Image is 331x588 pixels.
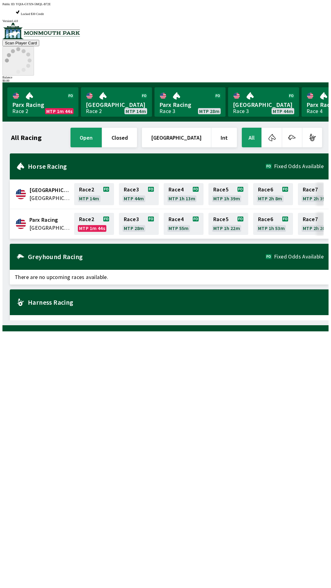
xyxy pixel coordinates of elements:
[164,213,204,235] a: Race4MTP 55m
[2,76,329,79] div: Balance
[102,128,137,147] button: closed
[258,217,273,222] span: Race 6
[29,224,70,232] span: United States
[12,101,74,109] span: Parx Racing
[86,101,147,109] span: [GEOGRAPHIC_DATA]
[303,187,318,192] span: Race 7
[159,101,221,109] span: Parx Racing
[70,128,102,147] button: open
[29,216,70,224] span: Parx Racing
[124,187,139,192] span: Race 3
[21,12,44,16] span: Locked $30 Credit
[81,87,152,117] a: [GEOGRAPHIC_DATA]Race 2MTP 14m
[11,135,42,140] h1: All Racing
[213,196,240,201] span: MTP 1h 39m
[213,226,240,231] span: MTP 1h 22m
[258,196,282,201] span: MTP 2h 8m
[208,183,248,205] a: Race5MTP 1h 39m
[233,101,294,109] span: [GEOGRAPHIC_DATA]
[2,79,329,82] div: $ 0.00
[154,87,226,117] a: Parx RacingRace 3MTP 28m
[164,183,204,205] a: Race4MTP 1h 13m
[199,109,219,114] span: MTP 28m
[126,109,146,114] span: MTP 14m
[306,109,322,114] div: Race 4
[46,109,72,114] span: MTP 1m 44s
[79,187,94,192] span: Race 2
[159,109,175,114] div: Race 3
[16,2,51,6] span: YQIA-GYXN-5MQL-B72E
[169,196,195,201] span: MTP 1h 13m
[2,23,80,39] img: venue logo
[213,217,228,222] span: Race 5
[2,2,329,6] div: Public ID:
[119,183,159,205] a: Race3MTP 44m
[12,109,28,114] div: Race 2
[233,109,249,114] div: Race 3
[258,226,285,231] span: MTP 1h 53m
[28,164,266,169] h2: Horse Racing
[211,128,237,147] button: Int
[2,19,329,23] div: Version 1.4.0
[79,217,94,222] span: Race 2
[86,109,102,114] div: Race 2
[303,196,329,201] span: MTP 2h 39m
[29,186,70,194] span: Monmouth Park
[208,213,248,235] a: Race5MTP 1h 22m
[253,213,293,235] a: Race6MTP 1h 53m
[124,226,144,231] span: MTP 28m
[303,226,329,231] span: MTP 2h 20m
[29,194,70,202] span: United States
[213,187,228,192] span: Race 5
[10,270,329,285] span: There are no upcoming races available.
[253,183,293,205] a: Race6MTP 2h 8m
[124,196,144,201] span: MTP 44m
[303,217,318,222] span: Race 7
[10,315,329,330] span: There are no upcoming races available.
[258,187,273,192] span: Race 6
[119,213,159,235] a: Race3MTP 28m
[79,226,105,231] span: MTP 1m 44s
[274,254,324,259] span: Fixed Odds Available
[28,300,324,305] h2: Harness Racing
[242,128,261,147] button: All
[169,217,184,222] span: Race 4
[274,164,324,169] span: Fixed Odds Available
[124,217,139,222] span: Race 3
[273,109,293,114] span: MTP 44m
[142,128,211,147] button: [GEOGRAPHIC_DATA]
[228,87,299,117] a: [GEOGRAPHIC_DATA]Race 3MTP 44m
[28,254,266,259] h2: Greyhound Racing
[79,196,99,201] span: MTP 14m
[7,87,78,117] a: Parx RacingRace 2MTP 1m 44s
[169,187,184,192] span: Race 4
[74,183,114,205] a: Race2MTP 14m
[2,40,39,46] button: Scan Player Card
[74,213,114,235] a: Race2MTP 1m 44s
[169,226,189,231] span: MTP 55m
